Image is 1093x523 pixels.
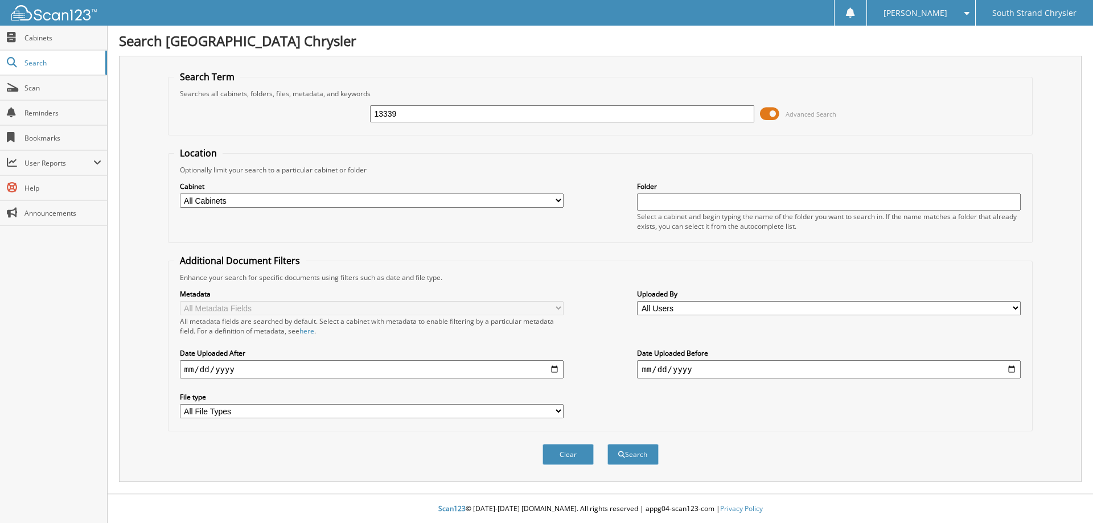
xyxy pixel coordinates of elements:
legend: Location [174,147,223,159]
input: start [180,360,564,378]
legend: Additional Document Filters [174,254,306,267]
button: Clear [543,444,594,465]
span: Bookmarks [24,133,101,143]
div: Enhance your search for specific documents using filters such as date and file type. [174,273,1027,282]
div: Optionally limit your search to a particular cabinet or folder [174,165,1027,175]
div: Select a cabinet and begin typing the name of the folder you want to search in. If the name match... [637,212,1021,231]
label: File type [180,392,564,402]
span: South Strand Chrysler [992,10,1076,17]
span: Scan123 [438,504,466,513]
button: Search [607,444,659,465]
div: © [DATE]-[DATE] [DOMAIN_NAME]. All rights reserved | appg04-scan123-com | [108,495,1093,523]
legend: Search Term [174,71,240,83]
input: end [637,360,1021,378]
div: All metadata fields are searched by default. Select a cabinet with metadata to enable filtering b... [180,316,564,336]
div: Searches all cabinets, folders, files, metadata, and keywords [174,89,1027,98]
span: Announcements [24,208,101,218]
span: Reminders [24,108,101,118]
span: Search [24,58,100,68]
span: User Reports [24,158,93,168]
a: here [299,326,314,336]
img: scan123-logo-white.svg [11,5,97,20]
span: Cabinets [24,33,101,43]
span: Help [24,183,101,193]
label: Date Uploaded Before [637,348,1021,358]
span: Advanced Search [786,110,836,118]
label: Uploaded By [637,289,1021,299]
a: Privacy Policy [720,504,763,513]
label: Cabinet [180,182,564,191]
label: Folder [637,182,1021,191]
span: [PERSON_NAME] [884,10,947,17]
label: Metadata [180,289,564,299]
span: Scan [24,83,101,93]
label: Date Uploaded After [180,348,564,358]
h1: Search [GEOGRAPHIC_DATA] Chrysler [119,31,1082,50]
iframe: Chat Widget [1036,468,1093,523]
